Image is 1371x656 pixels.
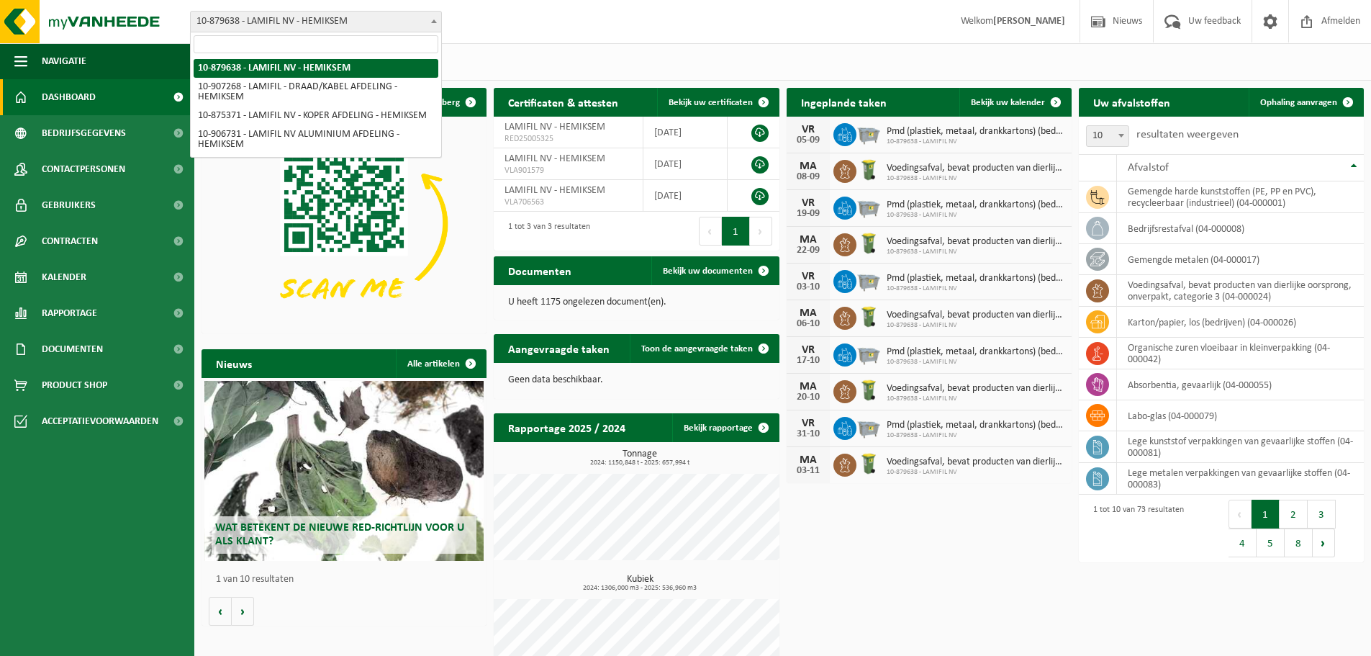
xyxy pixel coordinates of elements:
img: WB-0140-HPE-GN-50 [856,451,881,476]
span: 10-879638 - LAMIFIL NV [887,395,1064,403]
h2: Nieuws [202,349,266,377]
span: Voedingsafval, bevat producten van dierlijke oorsprong, onverpakt, categorie 3 [887,236,1064,248]
span: Bekijk uw certificaten [669,98,753,107]
span: Voedingsafval, bevat producten van dierlijke oorsprong, onverpakt, categorie 3 [887,310,1064,321]
span: 10-879638 - LAMIFIL NV [887,321,1064,330]
span: Rapportage [42,295,97,331]
div: 22-09 [794,246,823,256]
div: VR [794,418,823,429]
td: voedingsafval, bevat producten van dierlijke oorsprong, onverpakt, categorie 3 (04-000024) [1117,275,1364,307]
li: 10-879638 - LAMIFIL NV - HEMIKSEM [194,59,438,78]
button: Verberg [417,88,485,117]
span: VLA706563 [504,197,631,208]
img: WB-2500-GAL-GY-01 [856,121,881,145]
div: MA [794,381,823,392]
span: LAMIFIL NV - HEMIKSEM [504,122,605,132]
button: 3 [1308,500,1336,529]
div: 03-10 [794,282,823,292]
span: Acceptatievoorwaarden [42,403,158,439]
span: 10-879638 - LAMIFIL NV [887,468,1064,477]
span: Verberg [428,98,460,107]
span: 10-879638 - LAMIFIL NV [887,248,1064,256]
button: Next [750,217,772,246]
span: 2024: 1306,000 m3 - 2025: 536,960 m3 [501,585,779,592]
div: MA [794,454,823,466]
td: lege metalen verpakkingen van gevaarlijke stoffen (04-000083) [1117,463,1364,495]
span: 10-879638 - LAMIFIL NV [887,284,1064,293]
img: WB-2500-GAL-GY-01 [856,415,881,439]
img: WB-2500-GAL-GY-01 [856,268,881,292]
span: 10-879638 - LAMIFIL NV [887,358,1064,367]
span: Contactpersonen [42,151,125,187]
div: VR [794,344,823,356]
td: absorbentia, gevaarlijk (04-000055) [1117,369,1364,400]
label: resultaten weergeven [1136,129,1239,140]
td: gemengde metalen (04-000017) [1117,244,1364,275]
img: Download de VHEPlus App [202,117,487,331]
span: Pmd (plastiek, metaal, drankkartons) (bedrijven) [887,346,1064,358]
td: labo-glas (04-000079) [1117,400,1364,431]
span: Bekijk uw documenten [663,266,753,276]
span: 2024: 1150,848 t - 2025: 657,994 t [501,459,779,467]
img: WB-0140-HPE-GN-50 [856,305,881,329]
span: Pmd (plastiek, metaal, drankkartons) (bedrijven) [887,199,1064,211]
a: Wat betekent de nieuwe RED-richtlijn voor u als klant? [204,381,484,561]
div: VR [794,124,823,135]
li: 10-907268 - LAMIFIL - DRAAD/KABEL AFDELING - HEMIKSEM [194,78,438,107]
div: VR [794,271,823,282]
td: [DATE] [643,117,728,148]
h2: Uw afvalstoffen [1079,88,1185,116]
td: bedrijfsrestafval (04-000008) [1117,213,1364,244]
div: VR [794,197,823,209]
td: [DATE] [643,180,728,212]
td: gemengde harde kunststoffen (PE, PP en PVC), recycleerbaar (industrieel) (04-000001) [1117,181,1364,213]
span: Kalender [42,259,86,295]
button: Volgende [232,597,254,626]
h2: Certificaten & attesten [494,88,633,116]
span: RED25005325 [504,133,631,145]
span: 10-879638 - LAMIFIL NV [887,211,1064,220]
span: Product Shop [42,367,107,403]
h3: Tonnage [501,449,779,467]
span: 10-879638 - LAMIFIL NV [887,431,1064,440]
h2: Documenten [494,256,586,284]
div: 03-11 [794,466,823,476]
button: 5 [1257,529,1285,557]
img: WB-0140-HPE-GN-50 [856,231,881,256]
img: WB-0140-HPE-GN-50 [856,378,881,403]
td: karton/papier, los (bedrijven) (04-000026) [1117,307,1364,338]
h3: Kubiek [501,575,779,592]
span: Ophaling aanvragen [1260,98,1337,107]
a: Toon de aangevraagde taken [630,334,778,363]
button: Previous [1229,500,1252,529]
span: Documenten [42,331,103,367]
a: Ophaling aanvragen [1249,88,1362,117]
span: LAMIFIL NV - HEMIKSEM [504,153,605,164]
div: 06-10 [794,319,823,329]
span: 10-879638 - LAMIFIL NV [887,174,1064,183]
div: 1 tot 3 van 3 resultaten [501,215,590,247]
span: Dashboard [42,79,96,115]
img: WB-2500-GAL-GY-01 [856,341,881,366]
span: Gebruikers [42,187,96,223]
span: Pmd (plastiek, metaal, drankkartons) (bedrijven) [887,420,1064,431]
div: MA [794,161,823,172]
span: 10 [1086,125,1129,147]
span: Voedingsafval, bevat producten van dierlijke oorsprong, onverpakt, categorie 3 [887,163,1064,174]
a: Bekijk uw documenten [651,256,778,285]
td: lege kunststof verpakkingen van gevaarlijke stoffen (04-000081) [1117,431,1364,463]
button: Vorige [209,597,232,626]
span: 10-879638 - LAMIFIL NV [887,138,1064,146]
strong: [PERSON_NAME] [993,16,1065,27]
h2: Aangevraagde taken [494,334,624,362]
span: Toon de aangevraagde taken [641,344,753,354]
span: Contracten [42,223,98,259]
p: U heeft 1175 ongelezen document(en). [508,297,764,307]
p: 1 van 10 resultaten [216,575,479,585]
p: Geen data beschikbaar. [508,375,764,385]
span: LAMIFIL NV - HEMIKSEM [504,185,605,196]
button: 2 [1280,500,1308,529]
span: Pmd (plastiek, metaal, drankkartons) (bedrijven) [887,126,1064,138]
div: 17-10 [794,356,823,366]
a: Bekijk uw kalender [959,88,1070,117]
